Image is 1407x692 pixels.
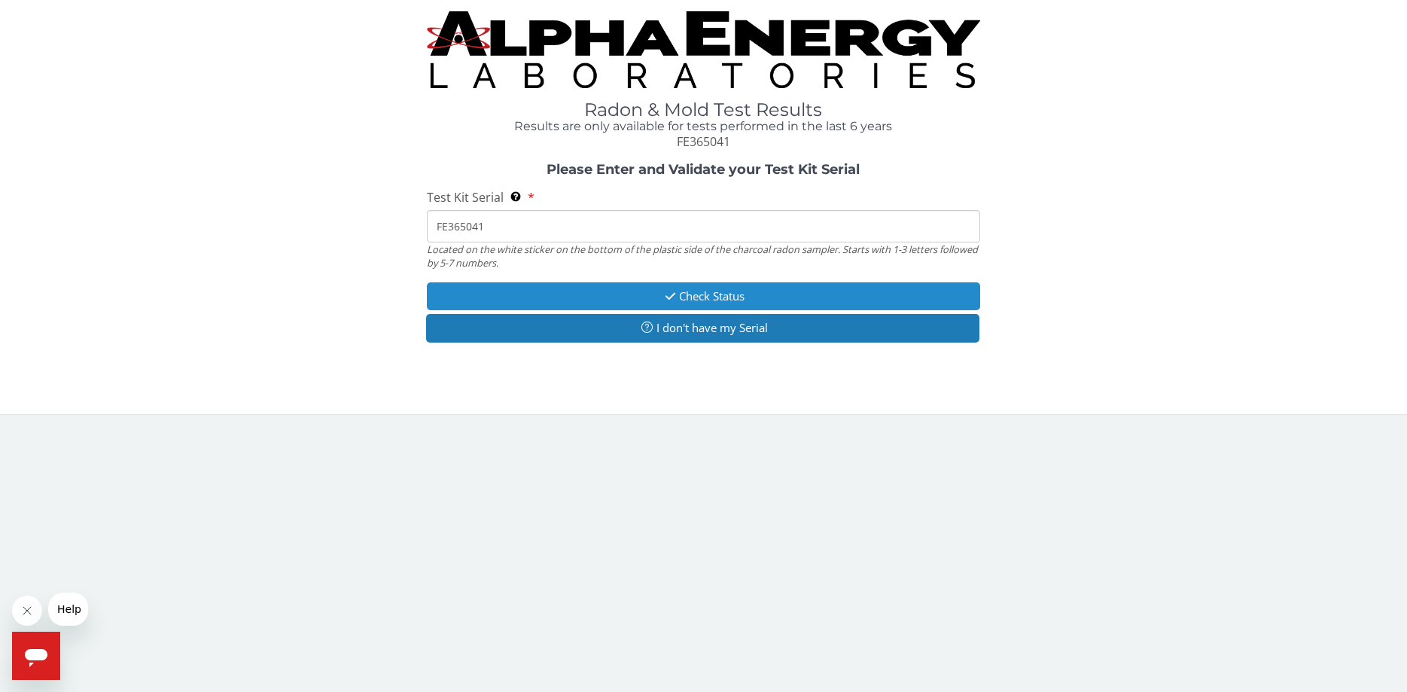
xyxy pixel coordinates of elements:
h4: Results are only available for tests performed in the last 6 years [427,120,981,133]
iframe: Close message [12,596,42,626]
h1: Radon & Mold Test Results [427,100,981,120]
div: Located on the white sticker on the bottom of the plastic side of the charcoal radon sampler. Sta... [427,242,981,270]
button: Check Status [427,282,981,310]
span: Test Kit Serial [427,189,504,206]
button: I don't have my Serial [426,314,980,342]
iframe: Button to launch messaging window [12,632,60,680]
strong: Please Enter and Validate your Test Kit Serial [547,161,860,178]
img: TightCrop.jpg [427,11,981,88]
span: FE365041 [677,133,730,150]
iframe: Message from company [48,593,88,626]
